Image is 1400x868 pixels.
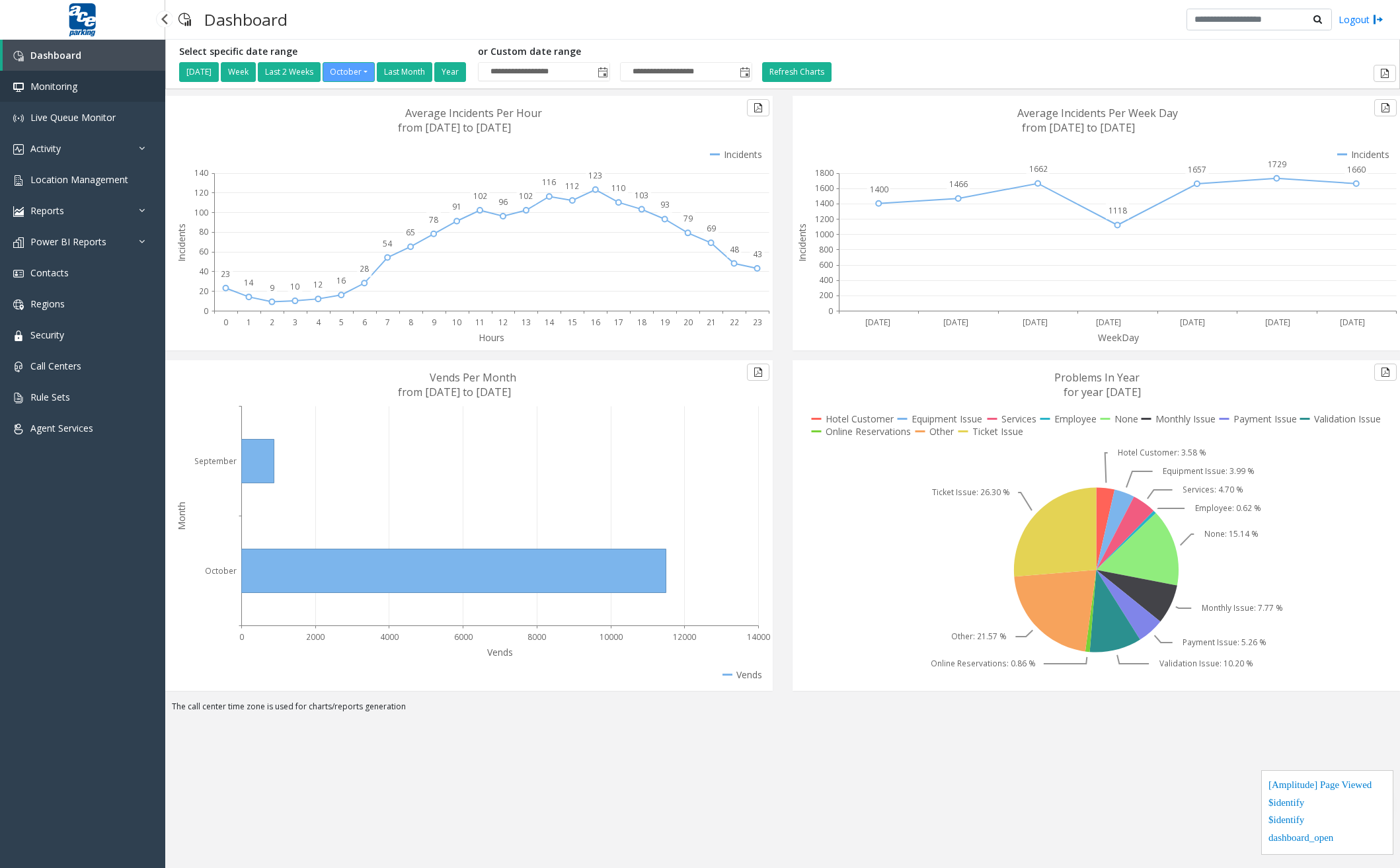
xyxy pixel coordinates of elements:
text: 1657 [1188,164,1206,175]
text: 0 [204,305,208,317]
span: Dashboard [30,49,81,61]
text: Payment Issue: 5.26 % [1183,637,1266,648]
text: 8000 [527,631,546,643]
text: 116 [542,177,556,188]
span: Contacts [30,266,69,279]
text: 140 [194,167,208,178]
a: Logout [1339,13,1383,26]
text: 12 [498,317,508,328]
button: Week [221,62,256,82]
text: 16 [336,275,346,286]
button: Last 2 Weeks [258,62,321,82]
text: 78 [429,214,438,225]
text: September [194,455,237,467]
img: 'icon' [13,51,24,61]
text: 15 [568,317,577,328]
h5: or Custom date range [478,46,752,58]
text: 1118 [1108,205,1127,216]
text: for year [DATE] [1064,385,1141,399]
img: 'icon' [13,237,24,248]
text: 102 [473,190,487,202]
text: 1000 [815,229,834,240]
text: 1600 [815,182,834,194]
div: dashboard_open [1268,830,1386,848]
text: Average Incidents Per Hour [405,106,542,120]
text: 65 [406,227,415,238]
img: 'icon' [13,144,24,155]
text: 54 [383,238,393,249]
button: Export to pdf [1374,99,1397,116]
img: pageIcon [178,3,191,36]
text: from [DATE] to [DATE] [398,385,511,399]
text: 102 [519,190,533,202]
span: Agent Services [30,422,93,434]
text: 40 [199,266,208,277]
text: 93 [660,199,670,210]
text: 1466 [949,178,968,190]
span: Location Management [30,173,128,186]
span: Toggle popup [737,63,752,81]
text: 79 [683,213,693,224]
text: 1662 [1029,163,1048,175]
text: 6 [362,317,367,328]
text: 18 [637,317,646,328]
h5: Select specific date range [179,46,468,58]
text: Ticket Issue: 26.30 % [932,487,1010,498]
text: 123 [588,170,602,181]
text: 800 [819,244,833,255]
text: 43 [753,249,762,260]
text: 17 [614,317,623,328]
text: from [DATE] to [DATE] [1022,120,1135,135]
text: 103 [635,190,648,201]
text: 48 [730,244,739,255]
text: [DATE] [865,317,890,328]
text: 112 [565,180,579,192]
text: 96 [498,196,508,208]
text: 13 [522,317,531,328]
text: [DATE] [1265,317,1290,328]
text: 1660 [1347,164,1366,175]
text: 20 [683,317,693,328]
text: 1400 [870,184,888,195]
text: 0 [239,631,244,643]
text: 14 [244,277,254,288]
button: Year [434,62,466,82]
text: 600 [819,259,833,270]
div: [Amplitude] Page Viewed [1268,777,1386,795]
button: Refresh Charts [762,62,832,82]
text: October [205,565,237,576]
text: Hours [479,331,504,344]
div: $identify [1268,812,1386,830]
img: 'icon' [13,113,24,124]
text: 91 [452,201,461,212]
button: October [323,62,375,82]
span: Activity [30,142,61,155]
img: 'icon' [13,424,24,434]
img: 'icon' [13,362,24,372]
text: Average Incidents Per Week Day [1017,106,1178,120]
text: 2000 [306,631,325,643]
span: Toggle popup [595,63,609,81]
text: 80 [199,226,208,237]
img: 'icon' [13,175,24,186]
text: 10000 [600,631,623,643]
button: Export to pdf [747,364,769,381]
text: 16 [591,317,600,328]
text: 9 [270,282,274,294]
span: Power BI Reports [30,235,106,248]
text: 11 [475,317,485,328]
text: 4000 [380,631,399,643]
img: 'icon' [13,206,24,217]
text: 1 [247,317,251,328]
text: Employee: 0.62 % [1195,502,1261,514]
text: 5 [339,317,344,328]
text: Other: 21.57 % [951,631,1007,642]
text: [DATE] [1180,317,1205,328]
span: Live Queue Monitor [30,111,116,124]
text: Validation Issue: 10.20 % [1159,658,1253,669]
text: 9 [432,317,436,328]
text: 6000 [454,631,473,643]
text: [DATE] [1340,317,1365,328]
text: Problems In Year [1054,370,1140,385]
a: Dashboard [3,40,165,71]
